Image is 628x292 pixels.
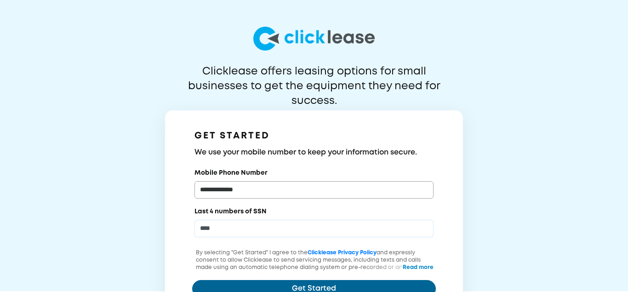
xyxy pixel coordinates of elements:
[308,250,377,255] a: Clicklease Privacy Policy
[166,64,462,94] p: Clicklease offers leasing options for small businesses to get the equipment they need for success.
[253,27,375,51] img: logo-larg
[194,147,434,158] h3: We use your mobile number to keep your information secure.
[194,168,268,177] label: Mobile Phone Number
[194,129,434,143] h1: GET STARTED
[194,207,267,216] label: Last 4 numbers of SSN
